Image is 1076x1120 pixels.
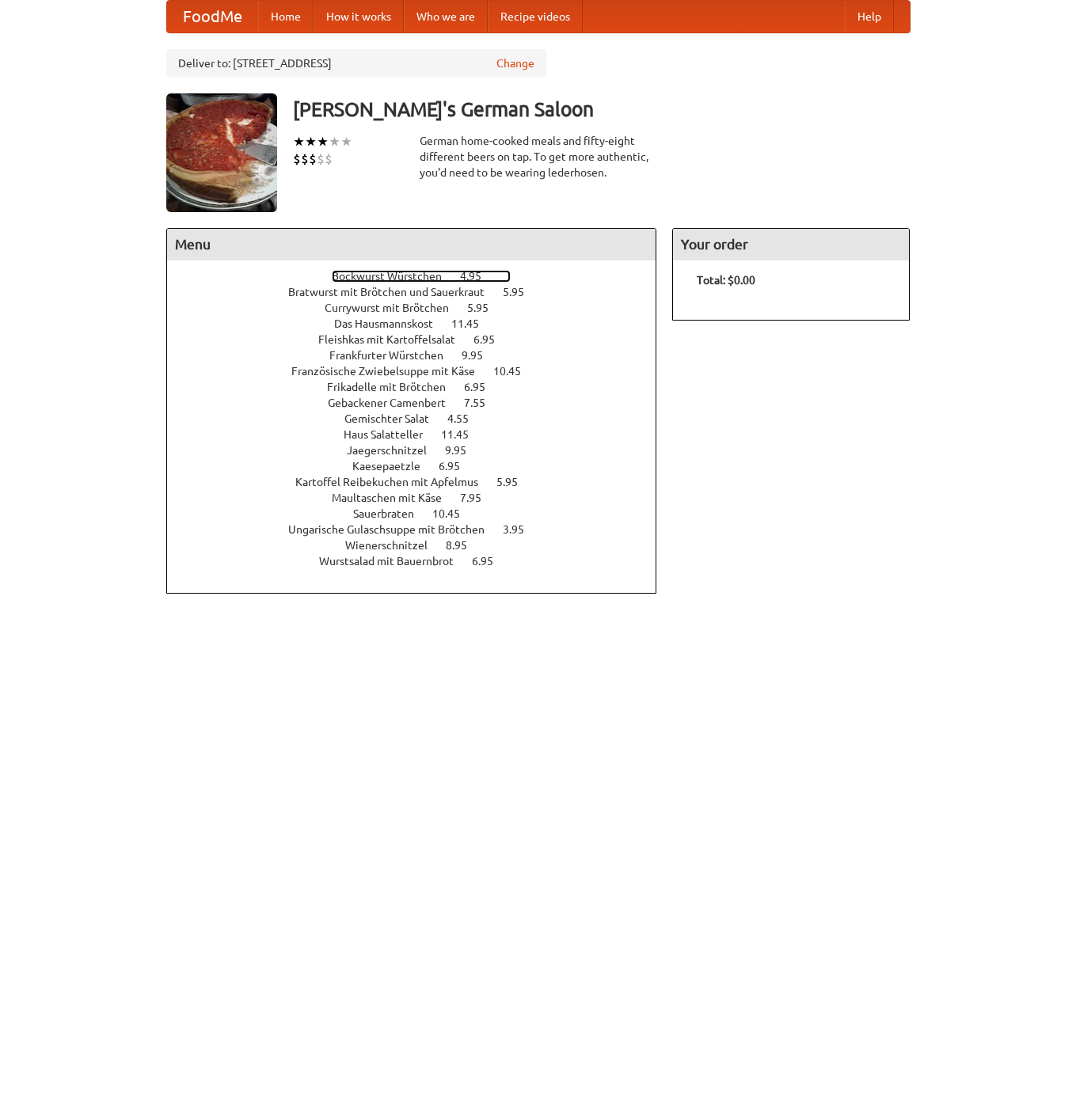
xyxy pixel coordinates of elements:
a: Home [258,1,314,32]
span: 5.95 [496,476,534,488]
a: Wienerschnitzel 8.95 [345,539,496,552]
a: Kaesepaetzle 6.95 [352,460,489,473]
a: Gemischter Salat 4.55 [344,412,498,425]
a: Recipe videos [488,1,583,32]
span: Wienerschnitzel [345,539,443,552]
span: 7.95 [460,492,497,504]
span: Frikadelle mit Brötchen [327,381,462,393]
b: Total: $0.00 [697,274,755,287]
span: 4.55 [447,412,485,425]
li: $ [317,150,325,168]
span: 6.95 [472,555,509,568]
span: Jaegerschnitzel [347,444,443,457]
li: ★ [340,133,352,150]
span: 5.95 [467,302,504,314]
li: ★ [317,133,329,150]
a: Currywurst mit Brötchen 5.95 [325,302,518,314]
span: 4.95 [460,270,497,283]
a: Haus Salatteller 11.45 [344,428,498,441]
a: Sauerbraten 10.45 [353,507,489,520]
img: angular.jpg [166,93,277,212]
span: 3.95 [503,523,540,536]
h4: Your order [673,229,909,260]
span: Kaesepaetzle [352,460,436,473]
span: 5.95 [503,286,540,298]
span: Sauerbraten [353,507,430,520]
span: 7.55 [464,397,501,409]
span: Das Hausmannskost [334,317,449,330]
a: Maultaschen mit Käse 7.95 [332,492,511,504]
li: ★ [293,133,305,150]
a: Frankfurter Würstchen 9.95 [329,349,512,362]
a: Jaegerschnitzel 9.95 [347,444,496,457]
a: Who we are [404,1,488,32]
li: $ [301,150,309,168]
a: How it works [314,1,404,32]
span: Bockwurst Würstchen [332,270,458,283]
span: 10.45 [493,365,537,378]
a: Fleishkas mit Kartoffelsalat 6.95 [318,333,524,346]
span: Frankfurter Würstchen [329,349,459,362]
span: Bratwurst mit Brötchen und Sauerkraut [288,286,500,298]
span: 9.95 [445,444,482,457]
a: Gebackener Camenbert 7.55 [328,397,515,409]
a: Bratwurst mit Brötchen und Sauerkraut 5.95 [288,286,553,298]
h3: [PERSON_NAME]'s German Saloon [293,93,911,125]
span: 11.45 [441,428,485,441]
span: Französische Zwiebelsuppe mit Käse [291,365,491,378]
span: Haus Salatteller [344,428,439,441]
span: 6.95 [439,460,476,473]
a: Französische Zwiebelsuppe mit Käse 10.45 [291,365,550,378]
span: Ungarische Gulaschsuppe mit Brötchen [288,523,500,536]
span: Currywurst mit Brötchen [325,302,465,314]
span: Maultaschen mit Käse [332,492,458,504]
a: Frikadelle mit Brötchen 6.95 [327,381,515,393]
a: Help [845,1,894,32]
span: Gemischter Salat [344,412,445,425]
a: FoodMe [167,1,258,32]
span: 6.95 [473,333,511,346]
a: Bockwurst Würstchen 4.95 [332,270,511,283]
span: 9.95 [462,349,499,362]
div: Deliver to: [STREET_ADDRESS] [166,49,546,78]
span: Kartoffel Reibekuchen mit Apfelmus [295,476,494,488]
span: 6.95 [464,381,501,393]
span: Wurstsalad mit Bauernbrot [319,555,470,568]
div: German home-cooked meals and fifty-eight different beers on tap. To get more authentic, you'd nee... [420,133,657,180]
a: Kartoffel Reibekuchen mit Apfelmus 5.95 [295,476,547,488]
li: $ [293,150,301,168]
a: Wurstsalad mit Bauernbrot 6.95 [319,555,523,568]
a: Change [496,55,534,71]
a: Das Hausmannskost 11.45 [334,317,508,330]
span: 11.45 [451,317,495,330]
li: ★ [305,133,317,150]
span: 8.95 [446,539,483,552]
a: Ungarische Gulaschsuppe mit Brötchen 3.95 [288,523,553,536]
span: Gebackener Camenbert [328,397,462,409]
li: ★ [329,133,340,150]
span: 10.45 [432,507,476,520]
li: $ [325,150,333,168]
li: $ [309,150,317,168]
h4: Menu [167,229,656,260]
span: Fleishkas mit Kartoffelsalat [318,333,471,346]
